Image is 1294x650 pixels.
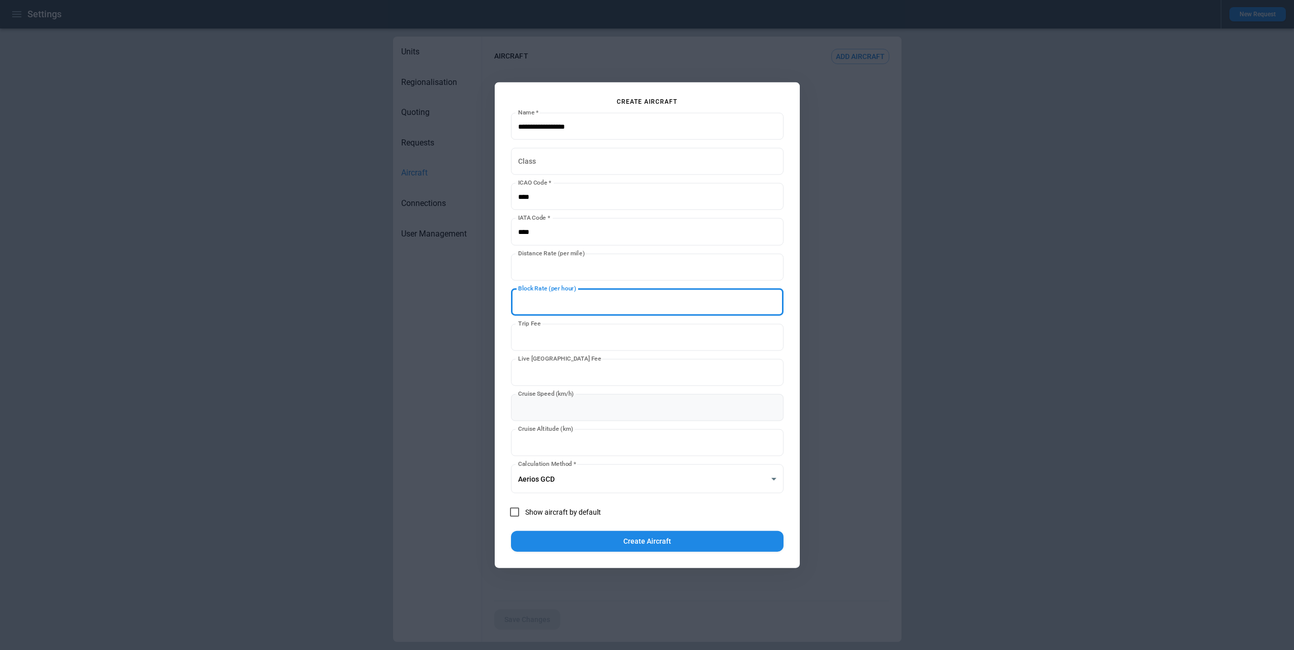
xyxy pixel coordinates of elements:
[518,214,550,222] label: IATA Code
[518,108,538,117] label: Name
[518,179,551,187] label: ICAO Code
[518,284,576,292] label: Block Rate (per hour)
[518,354,601,363] label: Live [GEOGRAPHIC_DATA] Fee
[518,390,574,398] label: Cruise Speed (km/h)
[511,464,784,493] div: Aerios GCD
[518,460,576,468] label: Calculation Method
[518,319,541,328] label: Trip Fee
[617,99,677,105] p: Create Aircraft
[525,508,601,516] span: Show aircraft by default
[518,249,585,257] label: Distance Rate (per mile)
[511,531,784,552] button: Create Aircraft
[518,425,573,433] label: Cruise Altitude (km)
